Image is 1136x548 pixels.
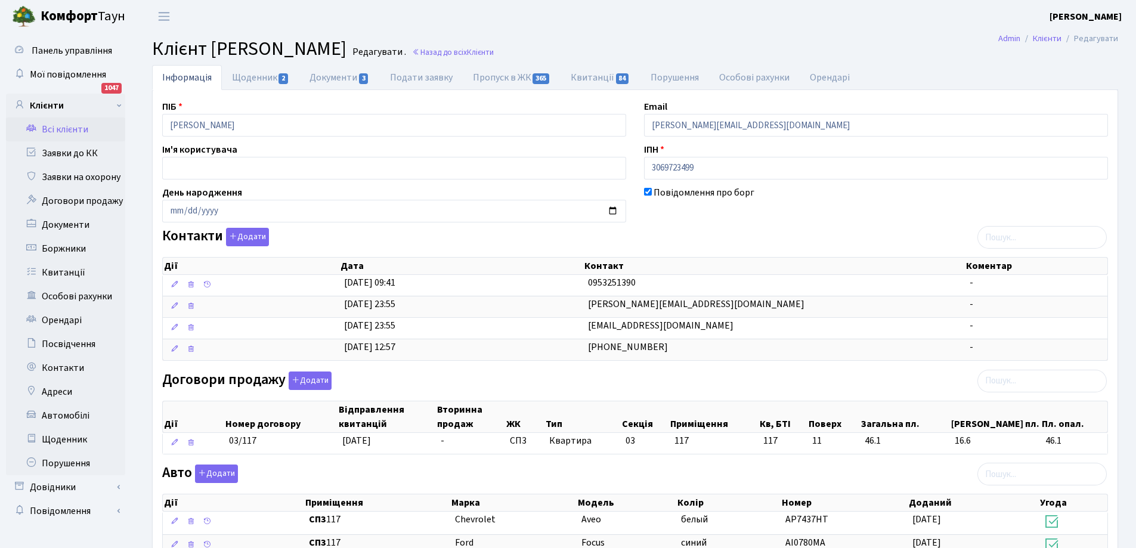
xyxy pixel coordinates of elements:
b: Комфорт [41,7,98,26]
span: 3 [359,73,369,84]
th: Дата [339,258,584,274]
span: 84 [616,73,629,84]
span: АР7437НТ [785,513,828,526]
span: Клієнти [467,47,494,58]
label: ПІБ [162,100,182,114]
span: [EMAIL_ADDRESS][DOMAIN_NAME] [588,319,733,332]
a: Додати [223,226,269,247]
a: Заявки на охорону [6,165,125,189]
span: [DATE] 23:55 [344,319,395,332]
a: Назад до всіхКлієнти [412,47,494,58]
span: СП3 [510,434,540,448]
span: 117 [309,513,445,527]
small: Редагувати . [350,47,406,58]
a: Документи [299,65,379,90]
a: Додати [192,463,238,484]
a: Квитанції [6,261,125,284]
a: Подати заявку [380,65,463,90]
span: 46.1 [865,434,945,448]
th: Угода [1039,494,1107,511]
label: ІПН [644,143,664,157]
nav: breadcrumb [980,26,1136,51]
a: Панель управління [6,39,125,63]
b: [PERSON_NAME] [1050,10,1122,23]
th: Колір [676,494,781,511]
label: Email [644,100,667,114]
a: Автомобілі [6,404,125,428]
a: Мої повідомлення1047 [6,63,125,86]
th: Номер договору [224,401,338,432]
span: Chevrolet [455,513,496,526]
span: Панель управління [32,44,112,57]
a: Повідомлення [6,499,125,523]
th: ЖК [505,401,545,432]
label: Договори продажу [162,371,332,390]
th: Поверх [807,401,860,432]
span: [DATE] 23:55 [344,298,395,311]
span: [PHONE_NUMBER] [588,340,668,354]
input: Пошук... [977,226,1107,249]
b: СП3 [309,513,326,526]
th: Секція [621,401,670,432]
a: Договори продажу [6,189,125,213]
label: Контакти [162,228,269,246]
span: 11 [812,434,855,448]
span: 365 [533,73,549,84]
a: Посвідчення [6,332,125,356]
th: Дії [163,258,339,274]
th: Дії [163,494,304,511]
label: Ім'я користувача [162,143,237,157]
th: Приміщення [304,494,450,511]
span: Таун [41,7,125,27]
img: logo.png [12,5,36,29]
span: 03 [626,434,635,447]
span: [DATE] [912,513,941,526]
span: - [970,298,973,311]
th: Модель [577,494,677,511]
div: 1047 [101,83,122,94]
a: Клієнти [6,94,125,117]
span: белый [681,513,708,526]
span: [PERSON_NAME][EMAIL_ADDRESS][DOMAIN_NAME] [588,298,804,311]
span: - [441,434,444,447]
span: - [970,276,973,289]
a: Орендарі [6,308,125,332]
a: Орендарі [800,65,860,90]
label: Повідомлення про борг [654,185,754,200]
a: Admin [998,32,1020,45]
a: [PERSON_NAME] [1050,10,1122,24]
span: 03/117 [229,434,256,447]
a: Додати [286,369,332,390]
th: Пл. опал. [1041,401,1107,432]
span: [DATE] 12:57 [344,340,395,354]
a: Щоденник [222,65,299,90]
span: 117 [763,434,803,448]
th: Номер [781,494,907,511]
li: Редагувати [1061,32,1118,45]
th: Кв, БТІ [759,401,807,432]
span: 2 [278,73,288,84]
th: Марка [450,494,577,511]
a: Клієнти [1033,32,1061,45]
a: Пропуск в ЖК [463,65,561,90]
span: 16.6 [955,434,1036,448]
a: Адреси [6,380,125,404]
th: Загальна пл. [860,401,950,432]
span: 0953251390 [588,276,636,289]
button: Контакти [226,228,269,246]
a: Всі клієнти [6,117,125,141]
th: Приміщення [669,401,759,432]
span: 117 [674,434,689,447]
th: Тип [544,401,620,432]
a: Інформація [152,65,222,90]
th: Доданий [908,494,1039,511]
a: Порушення [640,65,709,90]
th: [PERSON_NAME] пл. [950,401,1041,432]
a: Порушення [6,451,125,475]
button: Переключити навігацію [149,7,179,26]
span: [DATE] [342,434,371,447]
a: Особові рахунки [6,284,125,308]
th: Коментар [965,258,1107,274]
span: Aveo [581,513,601,526]
th: Відправлення квитанцій [338,401,437,432]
